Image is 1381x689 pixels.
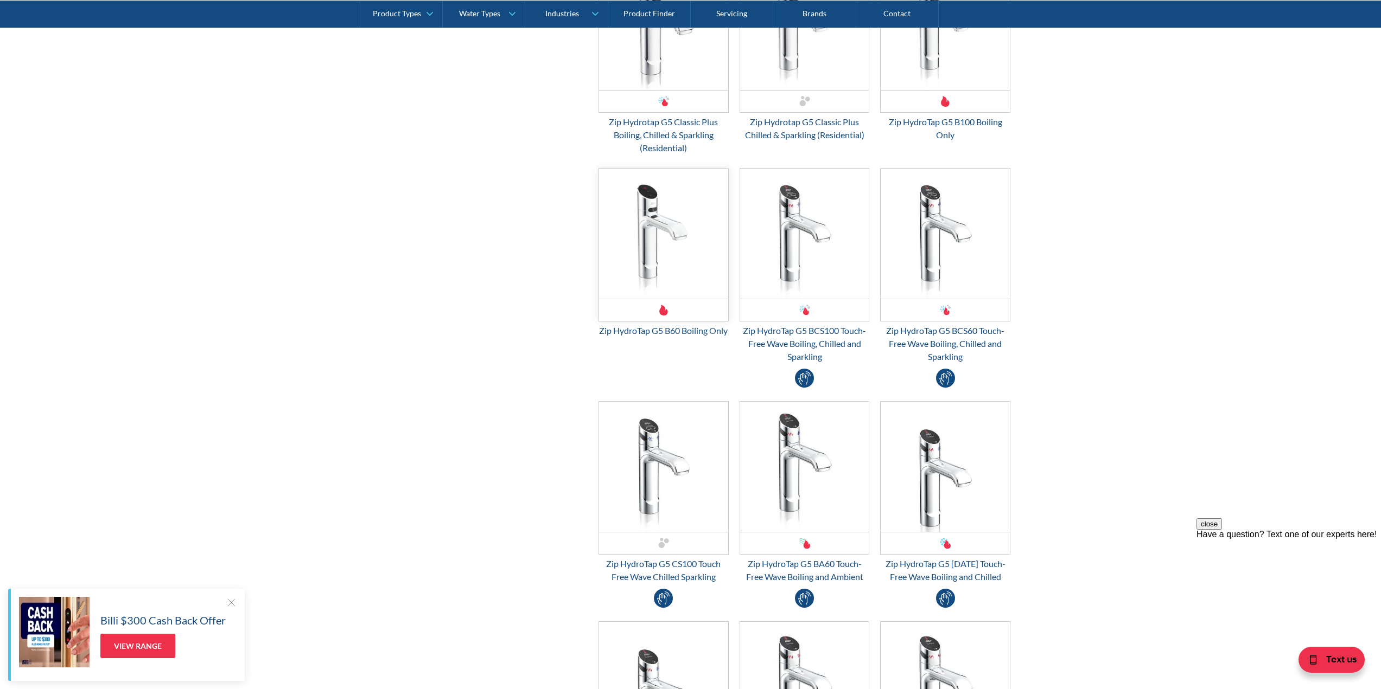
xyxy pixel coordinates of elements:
img: Zip HydroTap G5 CS100 Touch Free Wave Chilled Sparkling [599,402,728,532]
div: Zip HydroTap G5 BCS100 Touch-Free Wave Boiling, Chilled and Sparkling [740,324,870,363]
div: Zip Hydrotap G5 Classic Plus Boiling, Chilled & Sparkling (Residential) [599,115,729,154]
a: Zip HydroTap G5 BCS100 Touch-Free Wave Boiling, Chilled and SparklingZip HydroTap G5 BCS100 Touch... [740,168,870,363]
div: Water Types [459,9,500,18]
div: Product Types [373,9,421,18]
div: Zip HydroTap G5 B60 Boiling Only [599,324,729,337]
a: Zip HydroTap G5 BC100 Touch-Free Wave Boiling and ChilledZip HydroTap G5 [DATE] Touch-Free Wave B... [880,401,1010,583]
iframe: podium webchat widget bubble [1272,635,1381,689]
a: View Range [100,634,175,658]
img: Zip HydroTap G5 BC100 Touch-Free Wave Boiling and Chilled [881,402,1010,532]
a: Zip HydroTap G5 B60 Boiling Only Zip HydroTap G5 B60 Boiling Only [599,168,729,337]
img: Billi $300 Cash Back Offer [19,597,90,667]
div: Zip HydroTap G5 CS100 Touch Free Wave Chilled Sparkling [599,557,729,583]
img: Zip HydroTap G5 B60 Boiling Only [599,169,728,299]
a: Zip HydroTap G5 BCS60 Touch-Free Wave Boiling, Chilled and SparklingZip HydroTap G5 BCS60 Touch-F... [880,168,1010,363]
a: Zip HydroTap G5 BA60 Touch-Free Wave Boiling and AmbientZip HydroTap G5 BA60 Touch-Free Wave Boil... [740,401,870,583]
img: Zip HydroTap G5 BCS100 Touch-Free Wave Boiling, Chilled and Sparkling [740,169,869,299]
img: Zip HydroTap G5 BA60 Touch-Free Wave Boiling and Ambient [740,402,869,532]
img: Zip HydroTap G5 BCS60 Touch-Free Wave Boiling, Chilled and Sparkling [881,169,1010,299]
div: Zip HydroTap G5 BCS60 Touch-Free Wave Boiling, Chilled and Sparkling [880,324,1010,363]
div: Industries [545,9,579,18]
iframe: podium webchat widget prompt [1197,518,1381,648]
h5: Billi $300 Cash Back Offer [100,612,226,628]
div: Zip HydroTap G5 BA60 Touch-Free Wave Boiling and Ambient [740,557,870,583]
div: Zip Hydrotap G5 Classic Plus Chilled & Sparkling (Residential) [740,115,870,141]
a: Zip HydroTap G5 CS100 Touch Free Wave Chilled Sparkling Zip HydroTap G5 CS100 Touch Free Wave Chi... [599,401,729,583]
div: Zip HydroTap G5 B100 Boiling Only [880,115,1010,141]
div: Zip HydroTap G5 [DATE] Touch-Free Wave Boiling and Chilled [880,557,1010,583]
